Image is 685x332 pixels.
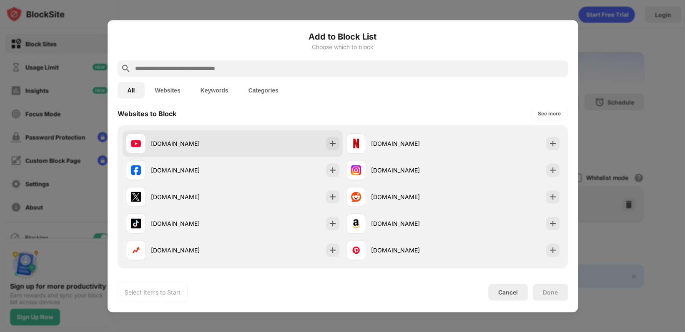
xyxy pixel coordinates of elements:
div: Choose which to block [118,43,568,50]
img: favicons [351,245,361,255]
button: All [118,82,145,98]
div: [DOMAIN_NAME] [371,246,453,255]
img: favicons [351,138,361,148]
h6: Add to Block List [118,30,568,42]
div: [DOMAIN_NAME] [371,192,453,201]
button: Keywords [191,82,238,98]
img: favicons [131,245,141,255]
img: favicons [131,218,141,228]
div: Done [543,289,558,295]
img: favicons [351,218,361,228]
img: favicons [131,138,141,148]
div: Cancel [498,289,518,296]
img: favicons [351,192,361,202]
img: favicons [131,165,141,175]
div: [DOMAIN_NAME] [151,219,233,228]
div: [DOMAIN_NAME] [371,139,453,148]
div: [DOMAIN_NAME] [151,192,233,201]
img: search.svg [121,63,131,73]
div: [DOMAIN_NAME] [371,166,453,175]
img: favicons [351,165,361,175]
div: [DOMAIN_NAME] [151,139,233,148]
div: [DOMAIN_NAME] [151,246,233,255]
div: See more [538,109,561,117]
div: Websites to Block [118,109,176,117]
button: Categories [238,82,289,98]
div: [DOMAIN_NAME] [371,219,453,228]
div: Select Items to Start [125,288,181,296]
button: Websites [145,82,190,98]
div: [DOMAIN_NAME] [151,166,233,175]
img: favicons [131,192,141,202]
